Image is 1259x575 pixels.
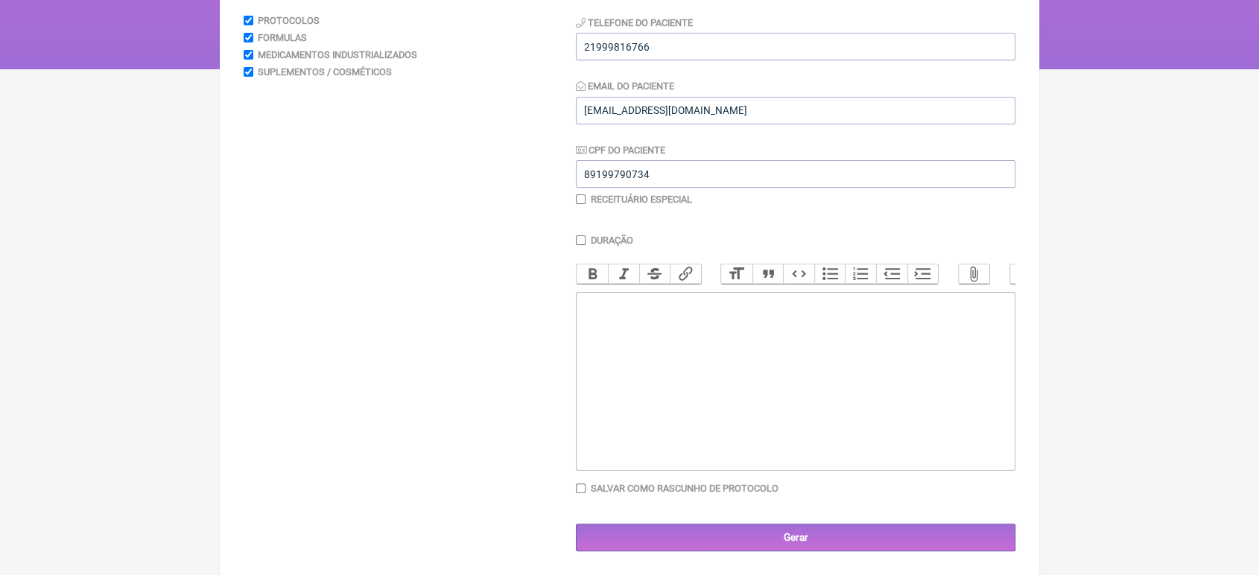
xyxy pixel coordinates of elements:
label: Formulas [258,32,307,43]
button: Strikethrough [639,264,670,284]
label: Email do Paciente [576,80,674,92]
label: Medicamentos Industrializados [258,49,417,60]
button: Italic [608,264,639,284]
label: Duração [591,235,633,246]
label: Protocolos [258,15,320,26]
label: Salvar como rascunho de Protocolo [591,483,778,494]
label: CPF do Paciente [576,144,665,156]
label: Suplementos / Cosméticos [258,66,392,77]
button: Attach Files [959,264,990,284]
button: Heading [721,264,752,284]
label: Receituário Especial [591,194,692,205]
button: Bold [577,264,608,284]
button: Undo [1010,264,1041,284]
button: Decrease Level [876,264,907,284]
button: Bullets [814,264,846,284]
button: Link [670,264,701,284]
button: Code [783,264,814,284]
label: Telefone do Paciente [576,17,693,28]
button: Quote [752,264,784,284]
input: Gerar [576,524,1015,551]
button: Increase Level [907,264,939,284]
button: Numbers [845,264,876,284]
